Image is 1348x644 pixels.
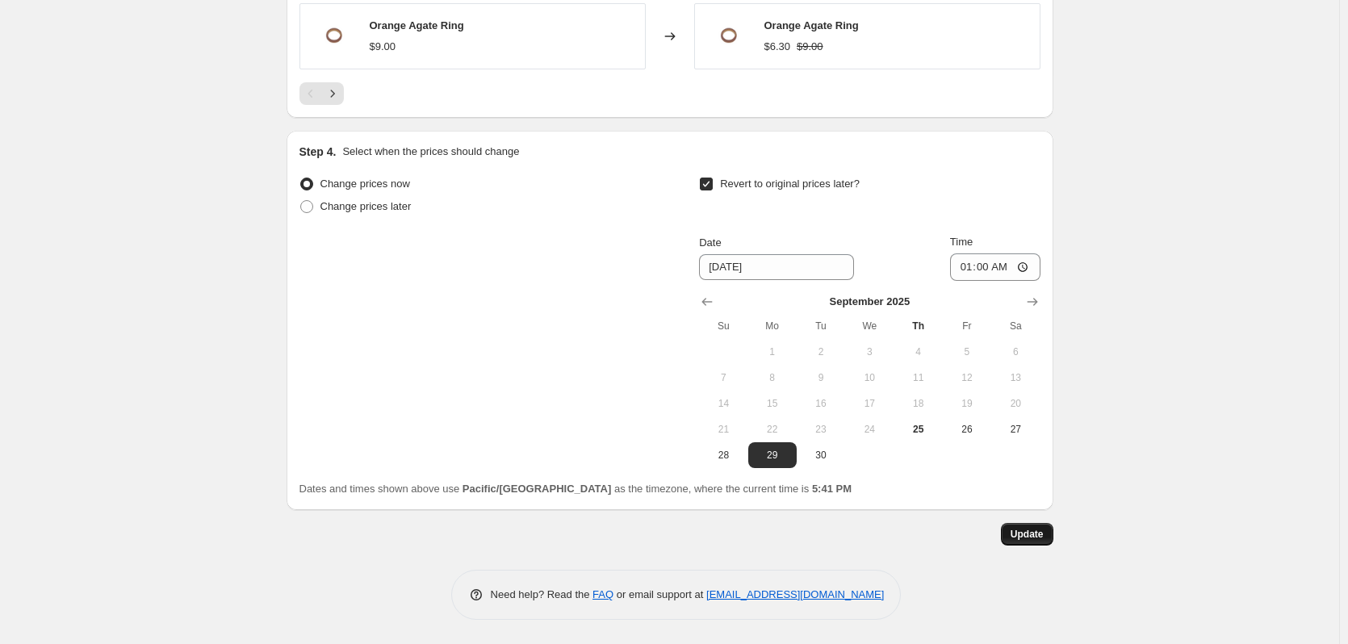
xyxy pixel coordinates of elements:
img: backgrounderaser_1618800042_e97b35ed-b15a-4375-a259-68364ffd3d41_80x.png [703,12,751,61]
span: Change prices later [320,200,412,212]
span: Tu [803,320,839,332]
span: Mo [755,320,790,332]
span: 28 [705,449,741,462]
span: Sa [998,320,1033,332]
button: Saturday September 6 2025 [991,339,1040,365]
span: 15 [755,397,790,410]
span: 23 [803,423,839,436]
button: Saturday September 20 2025 [991,391,1040,416]
input: 12:00 [950,253,1040,281]
button: Tuesday September 30 2025 [797,442,845,468]
span: 3 [852,345,887,358]
span: 29 [755,449,790,462]
button: Friday September 19 2025 [943,391,991,416]
button: Monday September 15 2025 [748,391,797,416]
b: 5:41 PM [812,483,852,495]
button: Friday September 26 2025 [943,416,991,442]
button: Show next month, October 2025 [1021,291,1044,313]
th: Wednesday [845,313,894,339]
span: 19 [949,397,985,410]
span: Date [699,236,721,249]
span: Need help? Read the [491,588,593,600]
span: Th [900,320,936,332]
button: Sunday September 14 2025 [699,391,747,416]
button: Today Thursday September 25 2025 [894,416,942,442]
button: Tuesday September 2 2025 [797,339,845,365]
span: 14 [705,397,741,410]
button: Sunday September 28 2025 [699,442,747,468]
button: Monday September 22 2025 [748,416,797,442]
th: Saturday [991,313,1040,339]
span: 26 [949,423,985,436]
a: [EMAIL_ADDRESS][DOMAIN_NAME] [706,588,884,600]
span: 18 [900,397,936,410]
button: Thursday September 18 2025 [894,391,942,416]
th: Sunday [699,313,747,339]
span: Change prices now [320,178,410,190]
span: Update [1011,528,1044,541]
button: Monday September 8 2025 [748,365,797,391]
span: 12 [949,371,985,384]
span: 30 [803,449,839,462]
nav: Pagination [299,82,344,105]
a: FAQ [592,588,613,600]
span: 1 [755,345,790,358]
span: 9 [803,371,839,384]
button: Wednesday September 10 2025 [845,365,894,391]
button: Thursday September 11 2025 [894,365,942,391]
button: Saturday September 13 2025 [991,365,1040,391]
span: 10 [852,371,887,384]
button: Next [321,82,344,105]
button: Friday September 12 2025 [943,365,991,391]
span: We [852,320,887,332]
span: 20 [998,397,1033,410]
button: Friday September 5 2025 [943,339,991,365]
th: Monday [748,313,797,339]
span: Fr [949,320,985,332]
span: 21 [705,423,741,436]
span: 17 [852,397,887,410]
span: or email support at [613,588,706,600]
span: Orange Agate Ring [764,19,859,31]
button: Tuesday September 16 2025 [797,391,845,416]
span: Time [950,236,973,248]
span: 8 [755,371,790,384]
span: 22 [755,423,790,436]
span: 7 [705,371,741,384]
p: Select when the prices should change [342,144,519,160]
span: 6 [998,345,1033,358]
span: 16 [803,397,839,410]
button: Sunday September 21 2025 [699,416,747,442]
span: Dates and times shown above use as the timezone, where the current time is [299,483,852,495]
span: Su [705,320,741,332]
span: 5 [949,345,985,358]
button: Sunday September 7 2025 [699,365,747,391]
button: Tuesday September 23 2025 [797,416,845,442]
b: Pacific/[GEOGRAPHIC_DATA] [463,483,611,495]
span: 13 [998,371,1033,384]
button: Update [1001,523,1053,546]
div: $6.30 [764,39,791,55]
button: Monday September 29 2025 [748,442,797,468]
span: Orange Agate Ring [370,19,464,31]
button: Show previous month, August 2025 [696,291,718,313]
span: 2 [803,345,839,358]
th: Thursday [894,313,942,339]
h2: Step 4. [299,144,337,160]
button: Tuesday September 9 2025 [797,365,845,391]
button: Wednesday September 24 2025 [845,416,894,442]
button: Thursday September 4 2025 [894,339,942,365]
button: Saturday September 27 2025 [991,416,1040,442]
img: backgrounderaser_1618800042_e97b35ed-b15a-4375-a259-68364ffd3d41_80x.png [308,12,357,61]
div: $9.00 [370,39,396,55]
button: Monday September 1 2025 [748,339,797,365]
span: 4 [900,345,936,358]
span: Revert to original prices later? [720,178,860,190]
button: Wednesday September 3 2025 [845,339,894,365]
strike: $9.00 [797,39,823,55]
button: Wednesday September 17 2025 [845,391,894,416]
span: 27 [998,423,1033,436]
th: Tuesday [797,313,845,339]
th: Friday [943,313,991,339]
span: 24 [852,423,887,436]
